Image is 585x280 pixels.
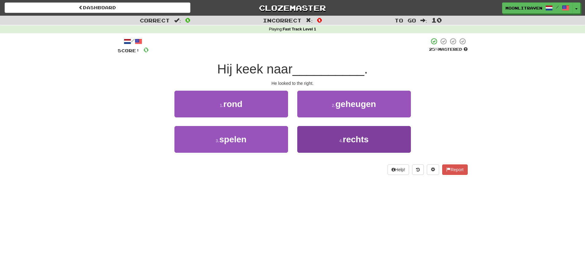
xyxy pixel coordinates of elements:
[174,126,288,153] button: 3.spelen
[219,135,247,144] span: spelen
[297,126,411,153] button: 4.rechts
[505,5,542,11] span: moonlitraven
[317,16,322,24] span: 0
[140,17,170,23] span: Correct
[343,135,369,144] span: rechts
[216,138,219,143] small: 3 .
[217,62,292,76] span: Hij keek naar
[429,47,468,52] div: Mastered
[429,47,438,52] span: 25 %
[118,80,468,86] div: He looked to the right.
[431,16,442,24] span: 10
[332,103,336,108] small: 2 .
[185,16,190,24] span: 0
[223,99,242,109] span: rond
[395,17,416,23] span: To go
[174,18,181,23] span: :
[5,2,190,13] a: Dashboard
[306,18,313,23] span: :
[420,18,427,23] span: :
[556,5,559,9] span: /
[118,48,140,53] span: Score:
[118,37,149,45] div: /
[283,27,316,31] strong: Fast Track Level 1
[200,2,385,13] a: Clozemaster
[143,46,149,53] span: 0
[174,91,288,117] button: 1.rond
[412,164,424,175] button: Round history (alt+y)
[442,164,467,175] button: Report
[364,62,368,76] span: .
[335,99,376,109] span: geheugen
[297,91,411,117] button: 2.geheugen
[292,62,364,76] span: __________
[339,138,343,143] small: 4 .
[388,164,409,175] button: Help!
[502,2,573,14] a: moonlitraven /
[220,103,224,108] small: 1 .
[263,17,302,23] span: Incorrect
